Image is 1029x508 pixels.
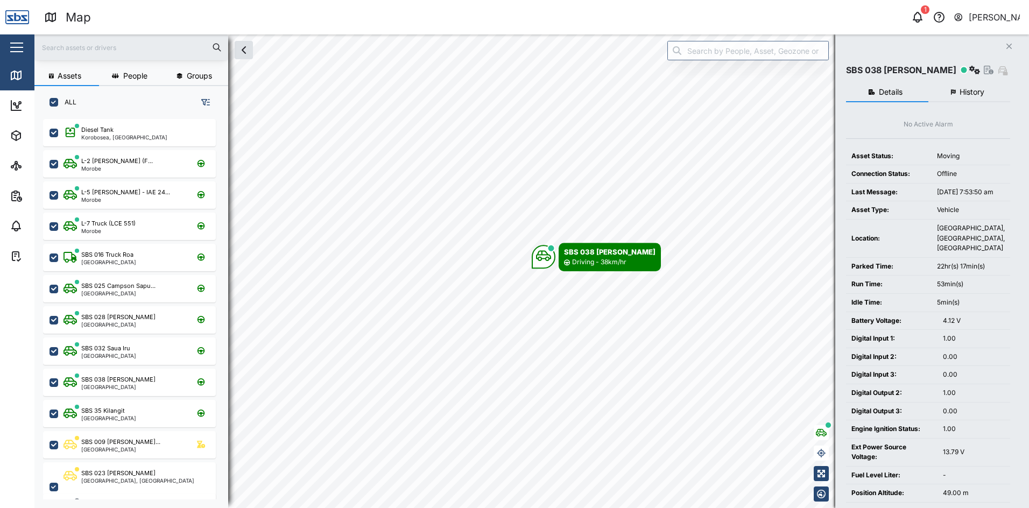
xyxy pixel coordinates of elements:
div: Parked Time: [851,262,926,272]
input: Search assets or drivers [41,39,222,55]
div: SBS 016 Truck Roa [81,250,133,259]
div: L-2 [PERSON_NAME] (F... [81,157,153,166]
span: Assets [58,72,81,80]
div: SBS 025 Campson Sapu... [81,281,156,291]
div: [GEOGRAPHIC_DATA] [81,291,156,296]
div: Engine Ignition Status: [851,424,932,434]
div: Run Time: [851,279,926,290]
div: SBS 023 [PERSON_NAME] [81,469,156,478]
div: Asset Status: [851,151,926,161]
div: Idle Time: [851,298,926,308]
div: [GEOGRAPHIC_DATA] [81,259,136,265]
div: 49.00 m [943,488,1005,498]
canvas: Map [34,34,1029,508]
div: Driving - 38km/hr [572,257,626,267]
div: Sites [28,160,54,172]
div: grid [43,115,228,499]
div: Battery Voltage: [851,316,932,326]
label: ALL [58,98,76,107]
div: Morobe [81,166,153,171]
div: Digital Output 2: [851,388,932,398]
div: SBS 038 [PERSON_NAME] [846,63,956,77]
span: Groups [187,72,212,80]
div: Map [28,69,52,81]
span: Details [879,88,903,96]
div: [DATE] 7:53:50 am [937,187,1005,197]
div: Digital Input 1: [851,334,932,344]
div: L-5 [PERSON_NAME] - IAE 24... [81,188,170,197]
div: Reports [28,190,65,202]
div: SBS 35 Kilangit [81,406,125,415]
div: 22hr(s) 17min(s) [937,262,1005,272]
div: 5min(s) [937,298,1005,308]
span: History [960,88,984,96]
div: [GEOGRAPHIC_DATA], [GEOGRAPHIC_DATA] [81,478,194,483]
div: Digital Input 3: [851,370,932,380]
div: Assets [28,130,61,142]
div: [PERSON_NAME] [969,11,1020,24]
div: Map marker [532,243,661,271]
div: Fuel Level Liter: [851,470,932,481]
div: L-7 Truck (LCE 551) [81,219,136,228]
div: Korobosea, [GEOGRAPHIC_DATA] [81,135,167,140]
div: Moving [937,151,1005,161]
div: Digital Input 2: [851,352,932,362]
div: Digital Output 3: [851,406,932,417]
input: Search by People, Asset, Geozone or Place [667,41,829,60]
div: Morobe [81,197,170,202]
div: 53min(s) [937,279,1005,290]
div: Vehicle [937,205,1005,215]
div: Alarms [28,220,61,232]
div: Position Altitude: [851,488,932,498]
div: 4.12 V [943,316,1005,326]
div: [GEOGRAPHIC_DATA] [81,415,136,421]
span: People [123,72,147,80]
div: [GEOGRAPHIC_DATA], [GEOGRAPHIC_DATA], [GEOGRAPHIC_DATA] [937,223,1005,253]
div: 1.00 [943,424,1005,434]
div: Ext Power Source Voltage: [851,442,932,462]
div: Last Message: [851,187,926,197]
div: SBS 032 Saua Iru [81,344,130,353]
div: Diesel Tank [81,125,114,135]
div: 0.00 [943,406,1005,417]
div: Dashboard [28,100,76,111]
div: SBS 028 [PERSON_NAME] [81,313,156,322]
div: Tasks [28,250,58,262]
div: SBS 038 [PERSON_NAME] [564,246,656,257]
div: 1.00 [943,334,1005,344]
img: Main Logo [5,5,29,29]
div: SBS 009 [PERSON_NAME]... [81,438,160,447]
div: Connection Status: [851,169,926,179]
div: 1 [921,5,929,14]
div: Map [66,8,91,27]
div: Asset Type: [851,205,926,215]
div: - [943,470,1005,481]
div: [GEOGRAPHIC_DATA] [81,447,160,452]
div: Morobe [81,228,136,234]
div: 0.00 [943,370,1005,380]
div: SBS 038 [PERSON_NAME] [81,375,156,384]
div: [GEOGRAPHIC_DATA] [81,384,156,390]
div: 13.79 V [943,447,1005,457]
div: 1.00 [943,388,1005,398]
div: [GEOGRAPHIC_DATA] [81,353,136,358]
div: No Active Alarm [904,119,953,130]
div: [GEOGRAPHIC_DATA] [81,322,156,327]
button: [PERSON_NAME] [953,10,1020,25]
div: Offline [937,169,1005,179]
div: Location: [851,234,926,244]
div: 0.00 [943,352,1005,362]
